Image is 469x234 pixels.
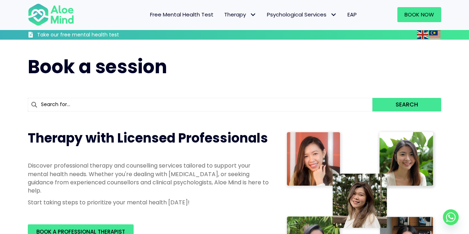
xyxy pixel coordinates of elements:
[28,129,268,147] span: Therapy with Licensed Professionals
[429,30,440,39] img: ms
[224,11,256,18] span: Therapy
[28,3,74,26] img: Aloe mind Logo
[28,31,157,40] a: Take our free mental health test
[404,11,434,18] span: Book Now
[219,7,262,22] a: TherapyTherapy: submenu
[28,161,270,195] p: Discover professional therapy and counselling services tailored to support your mental health nee...
[372,98,441,111] button: Search
[429,30,441,39] a: Malay
[248,10,258,20] span: Therapy: submenu
[267,11,337,18] span: Psychological Services
[328,10,339,20] span: Psychological Services: submenu
[150,11,213,18] span: Free Mental Health Test
[262,7,342,22] a: Psychological ServicesPsychological Services: submenu
[28,54,167,80] span: Book a session
[347,11,357,18] span: EAP
[145,7,219,22] a: Free Mental Health Test
[83,7,362,22] nav: Menu
[37,31,157,39] h3: Take our free mental health test
[28,98,372,111] input: Search for...
[417,30,429,39] a: English
[417,30,428,39] img: en
[28,198,270,206] p: Start taking steps to prioritize your mental health [DATE]!
[342,7,362,22] a: EAP
[443,209,459,225] a: Whatsapp
[397,7,441,22] a: Book Now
